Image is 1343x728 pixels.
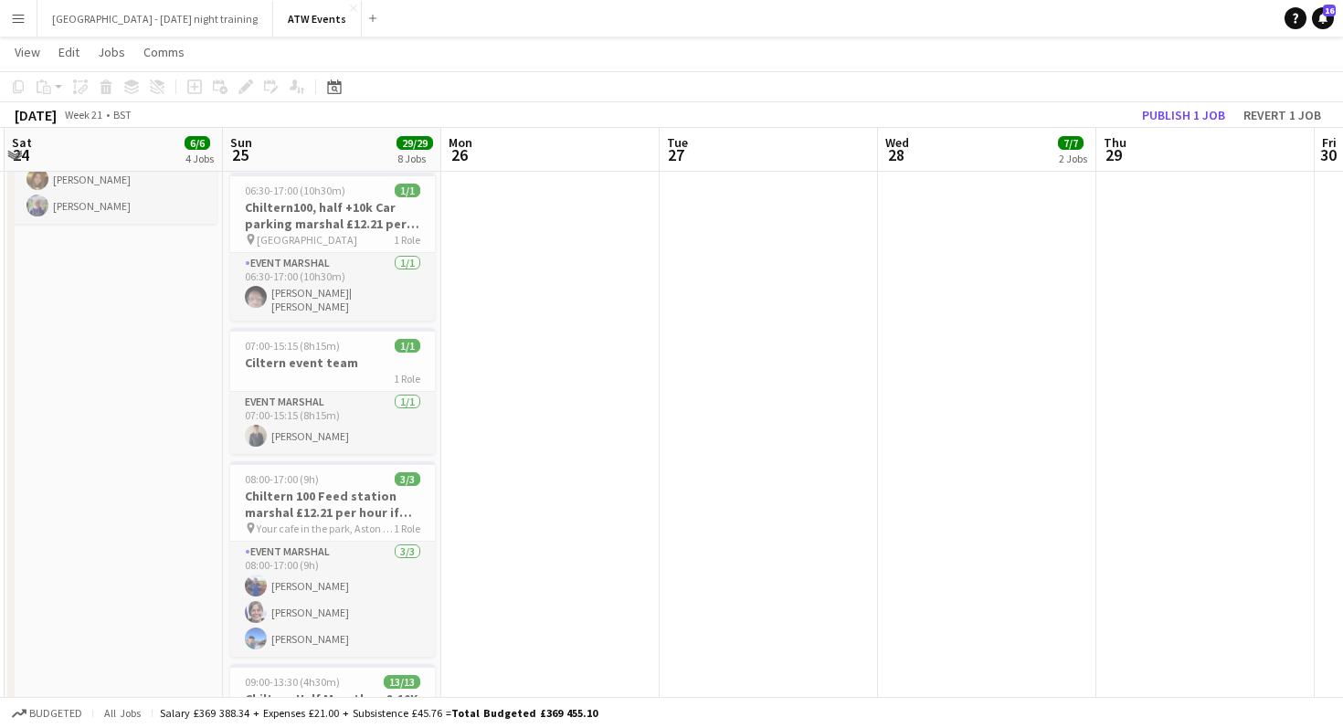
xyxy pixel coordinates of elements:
[245,339,340,353] span: 07:00-15:15 (8h15m)
[245,184,345,197] span: 06:30-17:00 (10h30m)
[51,40,87,64] a: Edit
[15,44,40,60] span: View
[1058,136,1084,150] span: 7/7
[446,144,472,165] span: 26
[143,44,185,60] span: Comms
[12,135,217,224] app-card-role: Event Marshal2/215:00-19:00 (4h)[PERSON_NAME][PERSON_NAME]
[394,372,420,385] span: 1 Role
[245,472,319,486] span: 08:00-17:00 (9h)
[230,173,435,321] app-job-card: 06:30-17:00 (10h30m)1/1Chiltern100, half +10k Car parking marshal £12.21 per hour if over 21 [GEO...
[15,106,57,124] div: [DATE]
[394,233,420,247] span: 1 Role
[37,1,273,37] button: [GEOGRAPHIC_DATA] - [DATE] night training
[883,144,909,165] span: 28
[1104,134,1126,151] span: Thu
[885,134,909,151] span: Wed
[1101,144,1126,165] span: 29
[230,328,435,454] app-job-card: 07:00-15:15 (8h15m)1/1Ciltern event team1 RoleEvent Marshal1/107:00-15:15 (8h15m)[PERSON_NAME]
[230,253,435,321] app-card-role: Event Marshal1/106:30-17:00 (10h30m)[PERSON_NAME]| [PERSON_NAME]
[12,134,32,151] span: Sat
[230,488,435,521] h3: Chiltern 100 Feed station marshal £12.21 per hour if over 21
[1312,7,1334,29] a: 16
[185,136,210,150] span: 6/6
[113,108,132,121] div: BST
[1236,103,1328,127] button: Revert 1 job
[1323,5,1336,16] span: 16
[230,392,435,454] app-card-role: Event Marshal1/107:00-15:15 (8h15m)[PERSON_NAME]
[395,472,420,486] span: 3/3
[29,707,82,720] span: Budgeted
[395,184,420,197] span: 1/1
[100,706,144,720] span: All jobs
[257,522,394,535] span: Your cafe in the park, Aston Clinton
[230,354,435,371] h3: Ciltern event team
[1135,103,1232,127] button: Publish 1 job
[230,134,252,151] span: Sun
[397,152,432,165] div: 8 Jobs
[451,706,597,720] span: Total Budgeted £369 455.10
[136,40,192,64] a: Comms
[667,134,688,151] span: Tue
[9,703,85,723] button: Budgeted
[185,152,214,165] div: 4 Jobs
[1322,134,1337,151] span: Fri
[1059,152,1087,165] div: 2 Jobs
[664,144,688,165] span: 27
[395,339,420,353] span: 1/1
[257,233,357,247] span: [GEOGRAPHIC_DATA]
[227,144,252,165] span: 25
[90,40,132,64] a: Jobs
[7,40,48,64] a: View
[245,675,340,689] span: 09:00-13:30 (4h30m)
[60,108,106,121] span: Week 21
[230,199,435,232] h3: Chiltern100, half +10k Car parking marshal £12.21 per hour if over 21
[230,691,435,723] h3: Chiltern Half Marathon & 10K marshal £20 ATW credit per hour
[98,44,125,60] span: Jobs
[58,44,79,60] span: Edit
[394,522,420,535] span: 1 Role
[397,136,433,150] span: 29/29
[230,461,435,657] app-job-card: 08:00-17:00 (9h)3/3Chiltern 100 Feed station marshal £12.21 per hour if over 21 Your cafe in the ...
[230,542,435,657] app-card-role: Event Marshal3/308:00-17:00 (9h)[PERSON_NAME][PERSON_NAME][PERSON_NAME]
[273,1,362,37] button: ATW Events
[449,134,472,151] span: Mon
[160,706,597,720] div: Salary £369 388.34 + Expenses £21.00 + Subsistence £45.76 =
[384,675,420,689] span: 13/13
[1319,144,1337,165] span: 30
